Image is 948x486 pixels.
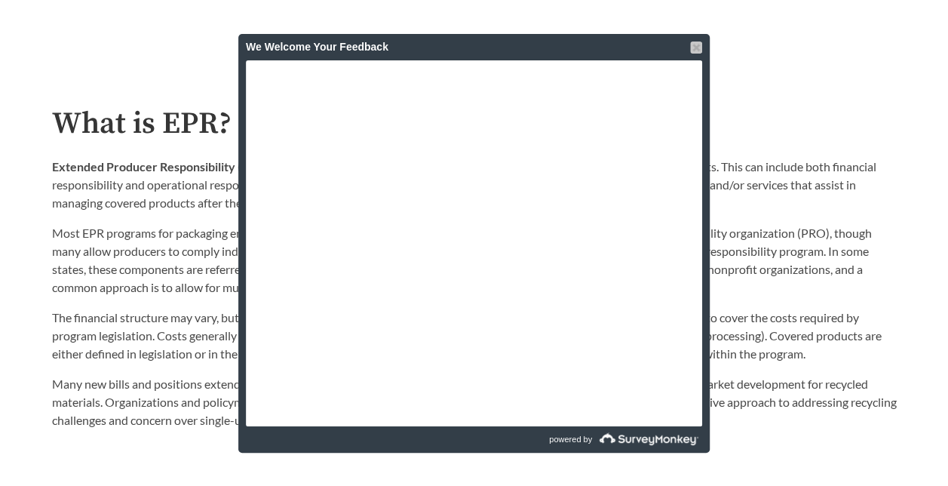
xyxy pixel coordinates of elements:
[52,159,267,174] strong: Extended Producer Responsibility (EPR)
[476,426,702,453] a: powered by
[52,158,897,212] p: is a policy approach that assigns producers responsibility for the end-of-life of products. This ...
[52,224,897,297] p: Most EPR programs for packaging encourage or require producers of packaging products to join a co...
[52,309,897,363] p: The financial structure may vary, but in most EPR programs producers pay fees to the PRO. The PRO...
[549,426,592,453] span: powered by
[52,107,897,141] h2: What is EPR?
[246,34,702,60] div: We Welcome Your Feedback
[52,375,897,429] p: Many new bills and positions extend cost coverage to include outreach and education, infrastructu...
